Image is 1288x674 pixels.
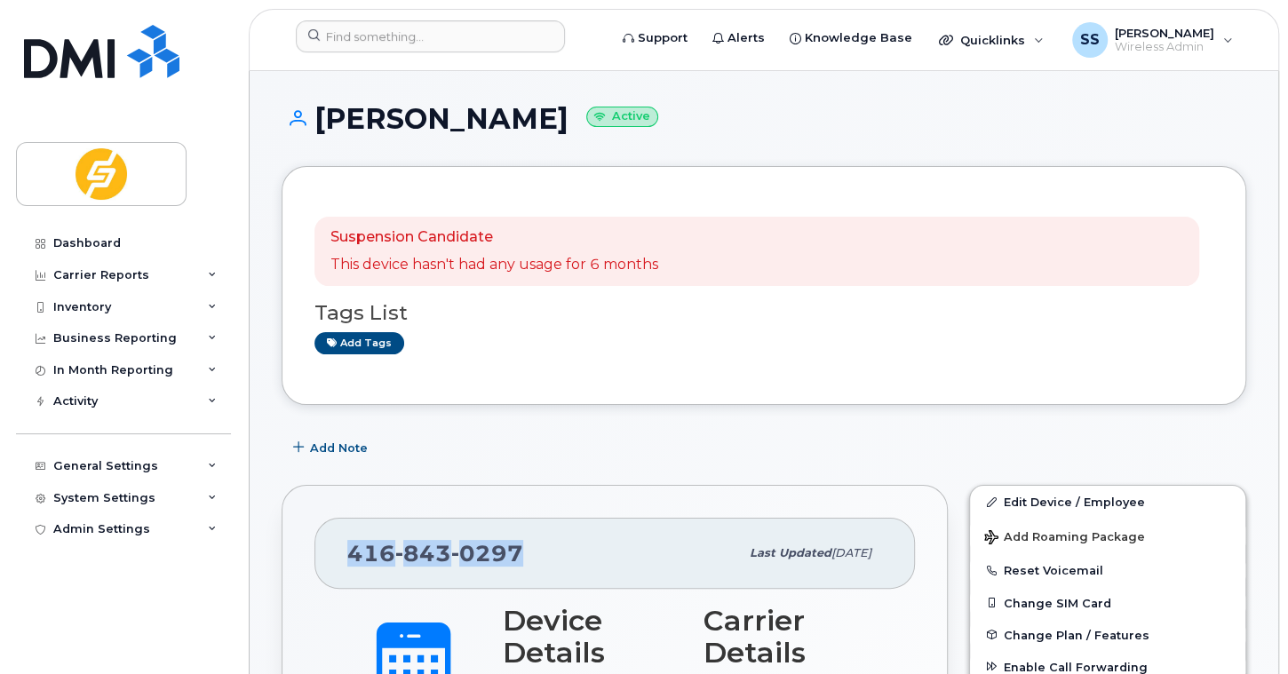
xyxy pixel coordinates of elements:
button: Change SIM Card [970,587,1245,619]
button: Add Roaming Package [970,518,1245,554]
p: This device hasn't had any usage for 6 months [330,255,658,275]
h1: [PERSON_NAME] [282,103,1246,134]
button: Change Plan / Features [970,619,1245,651]
a: Edit Device / Employee [970,486,1245,518]
span: Change Plan / Features [1004,628,1149,641]
span: 416 [347,540,523,567]
p: Suspension Candidate [330,227,658,248]
button: Reset Voicemail [970,554,1245,586]
span: Last updated [750,546,831,559]
button: Add Note [282,432,383,464]
span: 0297 [451,540,523,567]
span: Add Roaming Package [984,530,1145,547]
h3: Tags List [314,302,1213,324]
span: 843 [395,540,451,567]
h3: Device Details [503,605,682,669]
small: Active [586,107,658,127]
span: [DATE] [831,546,871,559]
span: Enable Call Forwarding [1004,660,1148,673]
span: Add Note [310,440,368,456]
a: Add tags [314,332,404,354]
h3: Carrier Details [704,605,883,669]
